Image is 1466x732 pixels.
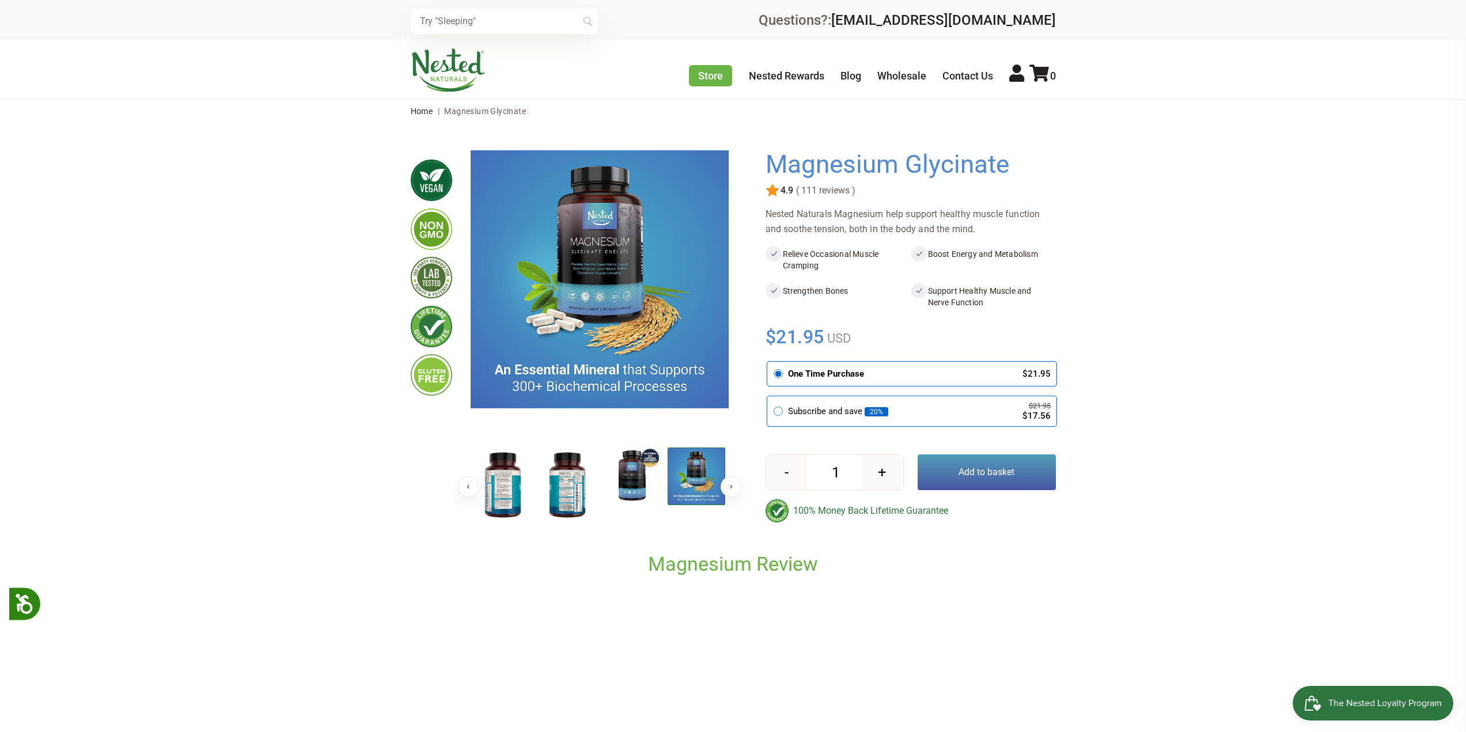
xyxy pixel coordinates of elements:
img: star.svg [766,184,779,198]
div: 100% Money Back Lifetime Guarantee [766,499,1056,522]
a: Blog [840,70,861,82]
h1: Magnesium Glycinate [766,150,1050,179]
img: gmofree [411,208,452,250]
button: Previous [458,476,479,497]
span: 0 [1050,70,1056,82]
a: Home [411,107,433,116]
a: [EMAIL_ADDRESS][DOMAIN_NAME] [831,12,1056,28]
span: | [435,107,442,116]
a: Store [689,65,732,86]
button: - [766,455,807,490]
div: Questions?: [759,13,1056,27]
img: Magnesium Glycinate [668,447,725,505]
a: Wholesale [877,70,926,82]
li: Strengthen Bones [766,283,911,310]
nav: breadcrumbs [411,100,1056,123]
img: Nested Naturals [411,48,486,92]
li: Support Healthy Muscle and Nerve Function [911,283,1056,310]
a: 0 [1029,70,1056,82]
span: ( 111 reviews ) [793,185,855,196]
img: Magnesium Glycinate [539,447,596,522]
img: Magnesium Glycinate [474,447,532,522]
h2: Magnesium Review [474,552,993,577]
li: Relieve Occasional Muscle Cramping [766,246,911,274]
a: Nested Rewards [749,70,824,82]
button: Next [721,476,741,497]
img: thirdpartytested [411,257,452,298]
img: badge-lifetimeguarantee-color.svg [766,499,789,522]
div: Nested Naturals Magnesium help support healthy muscle function and soothe tension, both in the bo... [766,207,1056,237]
li: Boost Energy and Metabolism [911,246,1056,274]
span: Magnesium Glycinate [444,107,526,116]
img: lifetimeguarantee [411,306,452,347]
img: vegan [411,160,452,201]
iframe: Button to open loyalty program pop-up [1293,686,1454,720]
span: $21.95 [766,324,825,350]
button: Add to basket [918,454,1056,490]
input: Try "Sleeping" [411,9,597,34]
img: Magnesium Glycinate [603,447,661,505]
a: Contact Us [942,70,993,82]
img: glutenfree [411,354,452,396]
button: + [862,455,903,490]
span: USD [824,331,851,346]
span: 4.9 [779,185,793,196]
img: Magnesium Glycinate [471,150,729,408]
